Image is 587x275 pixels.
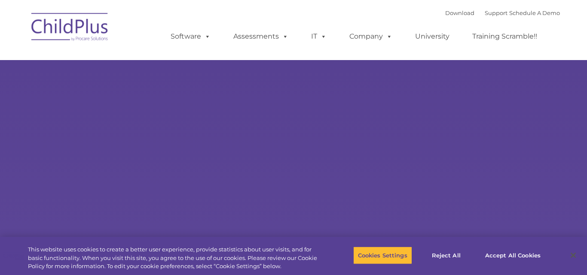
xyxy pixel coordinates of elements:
a: Assessments [225,28,297,45]
a: University [407,28,458,45]
button: Close [564,246,583,265]
img: ChildPlus by Procare Solutions [27,7,113,50]
a: IT [303,28,335,45]
a: Training Scramble!! [464,28,546,45]
a: Support [485,9,508,16]
a: Download [445,9,474,16]
a: Company [341,28,401,45]
div: This website uses cookies to create a better user experience, provide statistics about user visit... [28,245,323,271]
a: Software [162,28,219,45]
font: | [445,9,560,16]
a: Schedule A Demo [509,9,560,16]
button: Reject All [419,246,473,264]
button: Accept All Cookies [480,246,545,264]
button: Cookies Settings [353,246,412,264]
